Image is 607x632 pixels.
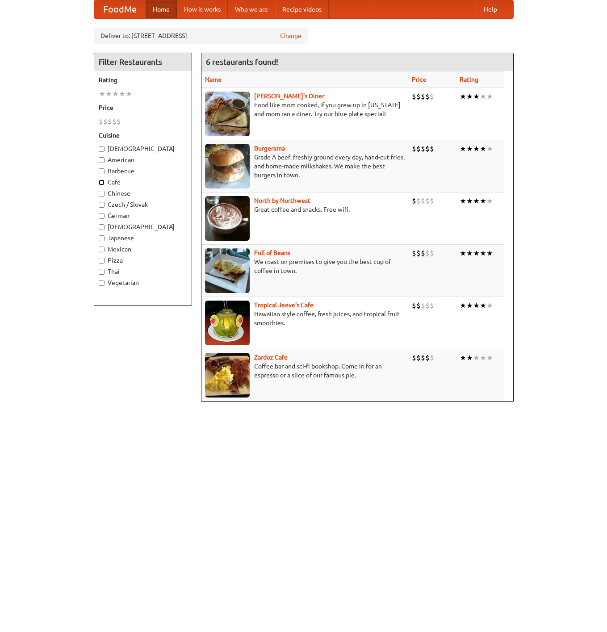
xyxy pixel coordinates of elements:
[412,144,416,154] li: $
[254,197,310,204] a: North by Northwest
[99,103,187,112] h5: Price
[477,0,504,18] a: Help
[99,269,105,275] input: Thai
[466,144,473,154] li: ★
[486,144,493,154] li: ★
[430,353,434,363] li: $
[254,354,288,361] b: Zardoz Cafe
[460,76,478,83] a: Rating
[486,248,493,258] li: ★
[99,200,187,209] label: Czech / Slovak
[421,144,425,154] li: $
[205,301,250,345] img: jeeves.jpg
[425,301,430,310] li: $
[412,92,416,101] li: $
[480,92,486,101] li: ★
[425,248,430,258] li: $
[205,205,405,214] p: Great coffee and snacks. Free wifi.
[416,248,421,258] li: $
[108,117,112,126] li: $
[416,196,421,206] li: $
[117,117,121,126] li: $
[486,353,493,363] li: ★
[473,353,480,363] li: ★
[205,100,405,118] p: Food like mom cooked, if you grew up in [US_STATE] and mom ran a diner. Try our blue plate special!
[486,196,493,206] li: ★
[430,144,434,154] li: $
[421,92,425,101] li: $
[177,0,228,18] a: How it works
[425,196,430,206] li: $
[425,144,430,154] li: $
[99,75,187,84] h5: Rating
[99,224,105,230] input: [DEMOGRAPHIC_DATA]
[466,248,473,258] li: ★
[99,167,187,176] label: Barbecue
[205,196,250,241] img: north.jpg
[254,92,324,100] b: [PERSON_NAME]'s Diner
[112,117,117,126] li: $
[99,211,187,220] label: German
[486,92,493,101] li: ★
[205,362,405,380] p: Coffee bar and sci-fi bookshop. Come in for an espresso or a slice of our famous pie.
[421,196,425,206] li: $
[254,249,290,256] a: Full of Beans
[480,196,486,206] li: ★
[412,301,416,310] li: $
[205,248,250,293] img: beans.jpg
[119,89,126,99] li: ★
[480,301,486,310] li: ★
[99,180,105,185] input: Cafe
[425,353,430,363] li: $
[416,353,421,363] li: $
[473,92,480,101] li: ★
[460,248,466,258] li: ★
[412,353,416,363] li: $
[99,155,187,164] label: American
[412,76,427,83] a: Price
[99,213,105,219] input: German
[206,58,278,66] ng-pluralize: 6 restaurants found!
[99,256,187,265] label: Pizza
[99,117,103,126] li: $
[466,353,473,363] li: ★
[254,145,285,152] a: Burgerama
[486,301,493,310] li: ★
[460,301,466,310] li: ★
[425,92,430,101] li: $
[205,310,405,327] p: Hawaiian style coffee, fresh juices, and tropical fruit smoothies.
[275,0,329,18] a: Recipe videos
[205,92,250,136] img: sallys.jpg
[228,0,275,18] a: Who we are
[416,92,421,101] li: $
[460,353,466,363] li: ★
[466,301,473,310] li: ★
[460,196,466,206] li: ★
[466,92,473,101] li: ★
[480,248,486,258] li: ★
[99,258,105,264] input: Pizza
[205,76,222,83] a: Name
[99,178,187,187] label: Cafe
[466,196,473,206] li: ★
[480,144,486,154] li: ★
[99,280,105,286] input: Vegetarian
[99,89,105,99] li: ★
[421,248,425,258] li: $
[99,247,105,252] input: Mexican
[254,301,314,309] b: Tropical Jeeve's Cafe
[94,0,146,18] a: FoodMe
[99,189,187,198] label: Chinese
[99,234,187,243] label: Japanese
[416,144,421,154] li: $
[103,117,108,126] li: $
[460,92,466,101] li: ★
[105,89,112,99] li: ★
[99,202,105,208] input: Czech / Slovak
[480,353,486,363] li: ★
[412,248,416,258] li: $
[205,257,405,275] p: We roast on premises to give you the best cup of coffee in town.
